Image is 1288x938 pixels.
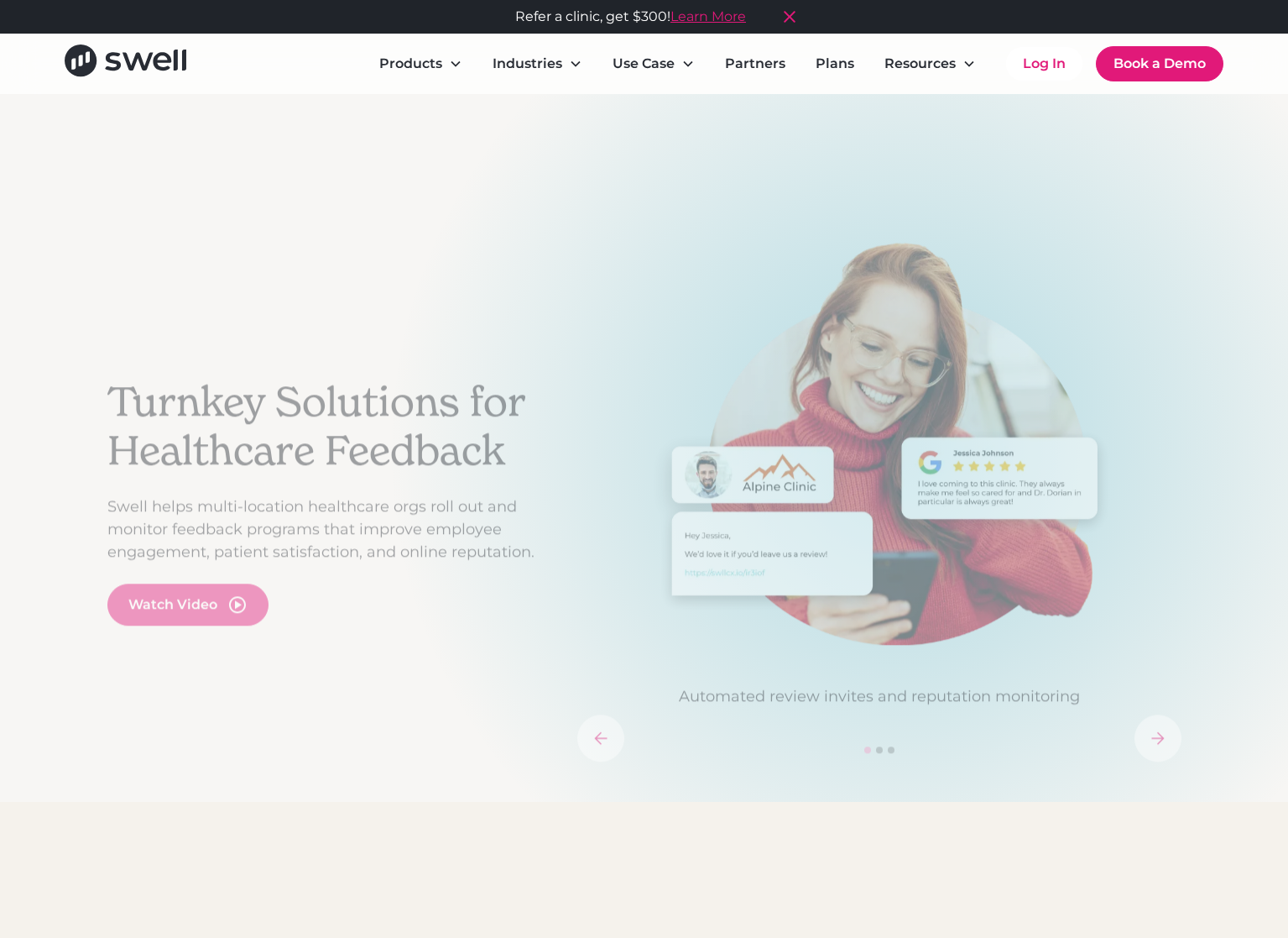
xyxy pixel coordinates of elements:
a: Learn More [670,7,746,27]
div: Products [366,47,476,81]
h2: Turnkey Solutions for Healthcare Feedback [107,379,561,475]
div: Industries [493,54,562,74]
div: Industries [479,47,596,81]
div: previous slide [577,715,624,762]
a: Partners [712,47,799,81]
div: next slide [1134,715,1181,762]
a: Log In [1006,47,1082,81]
a: Book a Demo [1096,46,1223,81]
p: Swell helps multi-location healthcare orgs roll out and monitor feedback programs that improve em... [107,495,561,563]
p: Automated review invites and reputation monitoring [577,685,1181,708]
div: Use Case [599,47,708,81]
a: Plans [802,47,868,81]
a: home [65,45,186,82]
div: Show slide 3 of 3 [888,747,894,753]
div: Resources [884,54,956,74]
div: Watch Video [128,595,217,615]
div: Refer a clinic, get $300! [515,7,746,27]
div: Products [379,54,442,74]
div: 1 of 3 [577,242,1181,708]
div: Show slide 1 of 3 [864,747,871,753]
div: carousel [577,242,1181,762]
a: open lightbox [107,584,269,626]
div: Show slide 2 of 3 [876,747,883,753]
div: Resources [871,47,989,81]
div: Use Case [613,54,675,74]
